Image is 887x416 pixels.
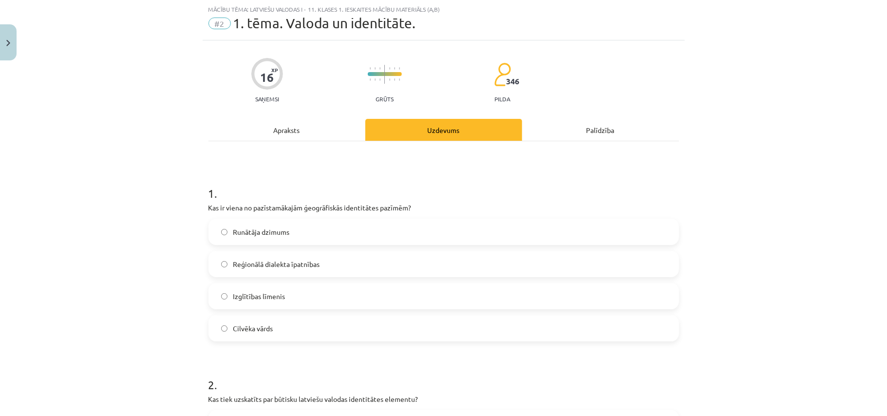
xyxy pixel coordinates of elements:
span: Reģionālā dialekta īpatnības [233,259,320,269]
input: Izglītības līmenis [221,293,227,300]
p: Kas ir viena no pazīstamākajām ģeogrāfiskās identitātes pazīmēm? [208,203,679,213]
span: Izglītības līmenis [233,291,285,302]
img: students-c634bb4e5e11cddfef0936a35e636f08e4e9abd3cc4e673bd6f9a4125e45ecb1.svg [494,62,511,87]
img: icon-short-line-57e1e144782c952c97e751825c79c345078a6d821885a25fce030b3d8c18986b.svg [389,78,390,81]
input: Runātāja dzimums [221,229,227,235]
img: icon-short-line-57e1e144782c952c97e751825c79c345078a6d821885a25fce030b3d8c18986b.svg [399,67,400,70]
h1: 1 . [208,170,679,200]
img: icon-close-lesson-0947bae3869378f0d4975bcd49f059093ad1ed9edebbc8119c70593378902aed.svg [6,40,10,46]
img: icon-short-line-57e1e144782c952c97e751825c79c345078a6d821885a25fce030b3d8c18986b.svg [394,67,395,70]
div: Uzdevums [365,119,522,141]
img: icon-short-line-57e1e144782c952c97e751825c79c345078a6d821885a25fce030b3d8c18986b.svg [399,78,400,81]
img: icon-short-line-57e1e144782c952c97e751825c79c345078a6d821885a25fce030b3d8c18986b.svg [389,67,390,70]
img: icon-short-line-57e1e144782c952c97e751825c79c345078a6d821885a25fce030b3d8c18986b.svg [370,67,371,70]
span: 346 [506,77,519,86]
span: #2 [208,18,231,29]
div: 16 [260,71,274,84]
img: icon-short-line-57e1e144782c952c97e751825c79c345078a6d821885a25fce030b3d8c18986b.svg [394,78,395,81]
p: Grūts [376,95,394,102]
div: Apraksts [208,119,365,141]
span: Runātāja dzimums [233,227,290,237]
p: pilda [494,95,510,102]
div: Mācību tēma: Latviešu valodas i - 11. klases 1. ieskaites mācību materiāls (a,b) [208,6,679,13]
h1: 2 . [208,361,679,391]
span: 1. tēma. Valoda un identitāte. [233,15,416,31]
img: icon-long-line-d9ea69661e0d244f92f715978eff75569469978d946b2353a9bb055b3ed8787d.svg [384,65,385,84]
img: icon-short-line-57e1e144782c952c97e751825c79c345078a6d821885a25fce030b3d8c18986b.svg [375,78,376,81]
img: icon-short-line-57e1e144782c952c97e751825c79c345078a6d821885a25fce030b3d8c18986b.svg [379,78,380,81]
p: Kas tiek uzskatīts par būtisku latviešu valodas identitātes elementu? [208,394,679,404]
span: XP [271,67,278,73]
input: Reģionālā dialekta īpatnības [221,261,227,267]
img: icon-short-line-57e1e144782c952c97e751825c79c345078a6d821885a25fce030b3d8c18986b.svg [370,78,371,81]
input: Cilvēka vārds [221,325,227,332]
img: icon-short-line-57e1e144782c952c97e751825c79c345078a6d821885a25fce030b3d8c18986b.svg [379,67,380,70]
img: icon-short-line-57e1e144782c952c97e751825c79c345078a6d821885a25fce030b3d8c18986b.svg [375,67,376,70]
p: Saņemsi [251,95,283,102]
span: Cilvēka vārds [233,323,273,334]
div: Palīdzība [522,119,679,141]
